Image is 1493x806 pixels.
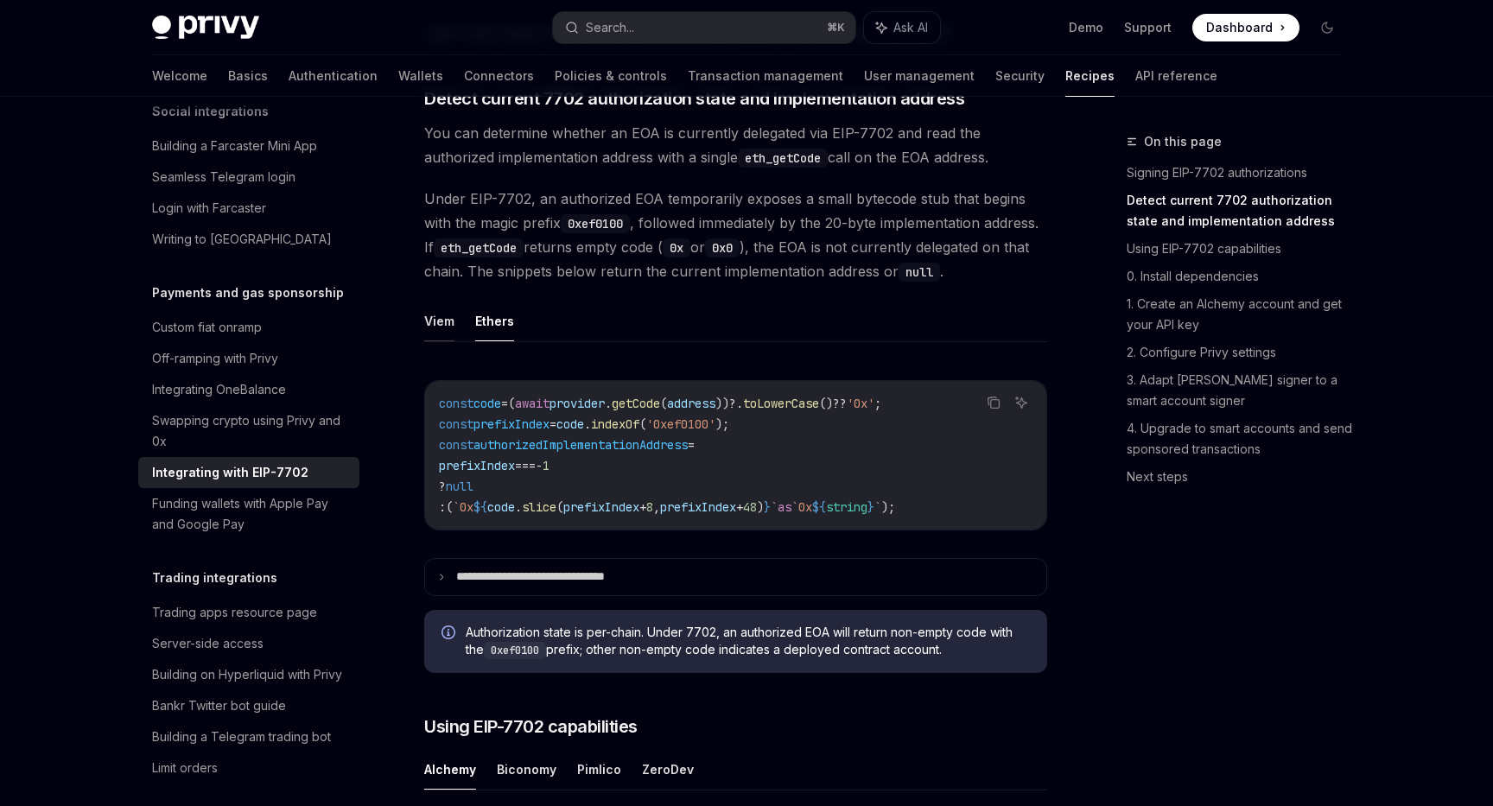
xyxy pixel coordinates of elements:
[899,263,940,282] code: null
[138,130,359,162] a: Building a Farcaster Mini App
[442,625,459,643] svg: Info
[864,12,940,43] button: Ask AI
[138,457,359,488] a: Integrating with EIP-7702
[893,19,928,36] span: Ask AI
[138,193,359,224] a: Login with Farcaster
[688,55,843,97] a: Transaction management
[424,301,454,341] button: Viem
[1313,14,1341,41] button: Toggle dark mode
[1127,235,1355,263] a: Using EIP-7702 capabilities
[152,379,286,400] div: Integrating OneBalance
[591,416,639,432] span: indexOf
[439,458,515,473] span: prefixIndex
[138,405,359,457] a: Swapping crypto using Privy and 0x
[847,396,874,411] span: '0x'
[642,749,694,790] button: ZeroDev
[1135,55,1217,97] a: API reference
[138,721,359,752] a: Building a Telegram trading bot
[1127,339,1355,366] a: 2. Configure Privy settings
[497,749,556,790] button: Biconomy
[484,642,546,659] code: 0xef0100
[1010,391,1032,414] button: Ask AI
[995,55,1045,97] a: Security
[424,749,476,790] button: Alchemy
[639,416,646,432] span: (
[446,499,453,515] span: (
[473,499,487,515] span: ${
[1127,415,1355,463] a: 4. Upgrade to smart accounts and send sponsored transactions
[833,396,847,411] span: ??
[138,488,359,540] a: Funding wallets with Apple Pay and Google Pay
[434,238,524,257] code: eth_getCode
[424,714,638,739] span: Using EIP-7702 capabilities
[152,136,317,156] div: Building a Farcaster Mini App
[660,396,667,411] span: (
[715,396,743,411] span: ))?.
[473,437,688,453] span: authorizedImplementationAddress
[1127,463,1355,491] a: Next steps
[439,437,473,453] span: const
[556,499,563,515] span: (
[152,664,342,685] div: Building on Hyperliquid with Privy
[152,633,264,654] div: Server-side access
[473,396,501,411] span: code
[536,458,543,473] span: -
[446,479,473,494] span: null
[736,499,743,515] span: +
[556,416,584,432] span: code
[1065,55,1115,97] a: Recipes
[757,499,764,515] span: )
[138,374,359,405] a: Integrating OneBalance
[439,479,446,494] span: ?
[152,602,317,623] div: Trading apps resource page
[228,55,268,97] a: Basics
[439,499,446,515] span: :
[577,749,621,790] button: Pimlico
[424,121,1047,169] span: You can determine whether an EOA is currently delegated via EIP-7702 and read the authorized impl...
[138,690,359,721] a: Bankr Twitter bot guide
[152,410,349,452] div: Swapping crypto using Privy and 0x
[152,282,344,303] h5: Payments and gas sponsorship
[439,396,473,411] span: const
[688,437,695,453] span: =
[778,499,791,515] span: as
[639,499,646,515] span: +
[424,187,1047,283] span: Under EIP-7702, an authorized EOA temporarily exposes a small bytecode stub that begins with the ...
[1127,263,1355,290] a: 0. Install dependencies
[705,238,740,257] code: 0x0
[138,343,359,374] a: Off-ramping with Privy
[138,597,359,628] a: Trading apps resource page
[864,55,975,97] a: User management
[982,391,1005,414] button: Copy the contents from the code block
[561,214,630,233] code: 0xef0100
[663,238,690,257] code: 0x
[138,162,359,193] a: Seamless Telegram login
[1127,187,1355,235] a: Detect current 7702 authorization state and implementation address
[152,198,266,219] div: Login with Farcaster
[555,55,667,97] a: Policies & controls
[152,16,259,40] img: dark logo
[152,229,332,250] div: Writing to [GEOGRAPHIC_DATA]
[812,499,826,515] span: ${
[501,396,508,411] span: =
[1069,19,1103,36] a: Demo
[660,499,736,515] span: prefixIndex
[1192,14,1299,41] a: Dashboard
[653,499,660,515] span: ,
[515,499,522,515] span: .
[152,695,286,716] div: Bankr Twitter bot guide
[138,752,359,784] a: Limit orders
[771,499,778,515] span: `
[646,499,653,515] span: 8
[1206,19,1273,36] span: Dashboard
[138,312,359,343] a: Custom fiat onramp
[874,499,881,515] span: `
[1127,290,1355,339] a: 1. Create an Alchemy account and get your API key
[152,167,295,187] div: Seamless Telegram login
[543,458,550,473] span: 1
[646,416,715,432] span: '0xef0100'
[152,317,262,338] div: Custom fiat onramp
[398,55,443,97] a: Wallets
[522,499,556,515] span: slice
[1127,366,1355,415] a: 3. Adapt [PERSON_NAME] signer to a smart account signer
